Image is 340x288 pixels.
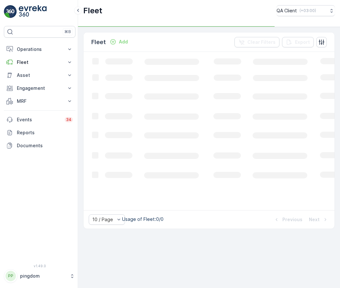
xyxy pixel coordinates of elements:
[277,5,335,16] button: QA Client(+03:00)
[6,271,16,281] div: PP
[17,98,62,104] p: MRF
[282,37,314,47] button: Export
[19,5,47,18] img: logo_light-DOdMpM7g.png
[247,39,276,45] p: Clear Filters
[4,43,75,56] button: Operations
[4,69,75,82] button: Asset
[4,56,75,69] button: Fleet
[66,117,72,122] p: 34
[20,273,66,279] p: pingdom
[4,113,75,126] a: Events34
[295,39,310,45] p: Export
[17,116,61,123] p: Events
[4,264,75,268] span: v 1.49.0
[17,142,73,149] p: Documents
[4,95,75,108] button: MRF
[273,216,303,223] button: Previous
[119,39,128,45] p: Add
[4,269,75,283] button: PPpingdom
[308,216,329,223] button: Next
[4,82,75,95] button: Engagement
[17,72,62,78] p: Asset
[277,7,297,14] p: QA Client
[17,59,62,66] p: Fleet
[83,6,102,16] p: Fleet
[17,46,62,53] p: Operations
[107,38,130,46] button: Add
[17,85,62,91] p: Engagement
[234,37,279,47] button: Clear Filters
[282,216,302,223] p: Previous
[4,139,75,152] a: Documents
[17,129,73,136] p: Reports
[4,5,17,18] img: logo
[64,29,71,34] p: ⌘B
[91,38,106,47] p: Fleet
[300,8,316,13] p: ( +03:00 )
[309,216,320,223] p: Next
[122,216,164,222] p: Usage of Fleet : 0/0
[4,126,75,139] a: Reports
